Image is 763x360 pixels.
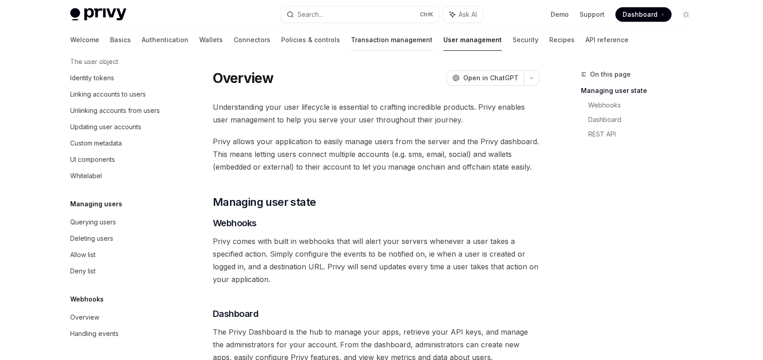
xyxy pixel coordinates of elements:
[142,29,188,51] a: Authentication
[63,151,179,168] a: UI components
[70,199,122,209] h5: Managing users
[351,29,432,51] a: Transaction management
[63,119,179,135] a: Updating user accounts
[110,29,131,51] a: Basics
[420,11,433,18] span: Ctrl K
[213,101,539,126] span: Understanding your user lifecycle is essential to crafting incredible products. Privy enables use...
[70,73,114,83] div: Identity tokens
[63,102,179,119] a: Unlinking accounts from users
[615,7,672,22] a: Dashboard
[199,29,223,51] a: Wallets
[63,247,179,263] a: Allow list
[70,170,102,181] div: Whitelabel
[459,10,477,19] span: Ask AI
[213,217,257,229] span: Webhooks
[63,135,179,151] a: Custom metadata
[446,70,524,86] button: Open in ChatGPT
[63,214,179,230] a: Querying users
[679,7,693,22] button: Toggle dark mode
[549,29,575,51] a: Recipes
[63,309,179,326] a: Overview
[63,230,179,247] a: Deleting users
[70,105,160,116] div: Unlinking accounts from users
[234,29,270,51] a: Connectors
[70,29,99,51] a: Welcome
[70,8,126,21] img: light logo
[70,217,116,228] div: Querying users
[63,326,179,342] a: Handling events
[70,154,115,165] div: UI components
[590,69,631,80] span: On this page
[63,168,179,184] a: Whitelabel
[588,98,701,112] a: Webhooks
[280,6,439,23] button: Search...CtrlK
[588,127,701,141] a: REST API
[70,89,146,100] div: Linking accounts to users
[623,10,657,19] span: Dashboard
[551,10,569,19] a: Demo
[70,122,141,132] div: Updating user accounts
[70,249,96,260] div: Allow list
[281,29,340,51] a: Policies & controls
[63,263,179,279] a: Deny list
[513,29,538,51] a: Security
[70,312,99,323] div: Overview
[70,266,96,277] div: Deny list
[443,6,483,23] button: Ask AI
[63,70,179,86] a: Identity tokens
[70,233,113,244] div: Deleting users
[70,294,104,305] h5: Webhooks
[63,86,179,102] a: Linking accounts to users
[213,70,274,86] h1: Overview
[298,9,323,20] div: Search...
[585,29,629,51] a: API reference
[70,328,119,339] div: Handling events
[213,235,539,286] span: Privy comes with built in webhooks that will alert your servers whenever a user takes a specified...
[443,29,502,51] a: User management
[213,307,259,320] span: Dashboard
[213,195,316,209] span: Managing user state
[580,10,605,19] a: Support
[213,135,539,173] span: Privy allows your application to easily manage users from the server and the Privy dashboard. Thi...
[463,73,518,83] span: Open in ChatGPT
[70,138,122,149] div: Custom metadata
[588,112,701,127] a: Dashboard
[581,83,701,98] a: Managing user state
